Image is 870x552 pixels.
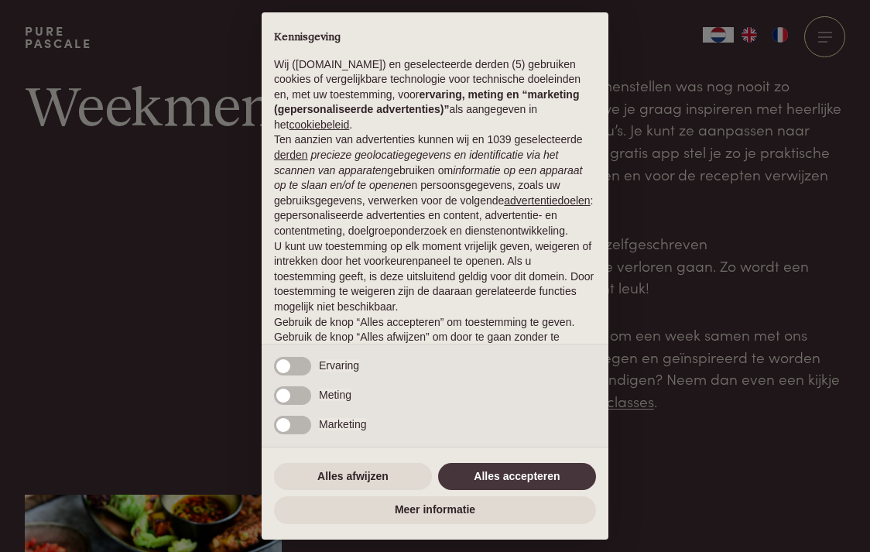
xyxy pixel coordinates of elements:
p: Gebruik de knop “Alles accepteren” om toestemming te geven. Gebruik de knop “Alles afwijzen” om d... [274,315,596,361]
button: derden [274,148,308,163]
p: Ten aanzien van advertenties kunnen wij en 1039 geselecteerde gebruiken om en persoonsgegevens, z... [274,132,596,238]
a: cookiebeleid [289,118,349,131]
button: Alles accepteren [438,463,596,491]
button: advertentiedoelen [504,194,590,209]
p: Wij ([DOMAIN_NAME]) en geselecteerde derden (5) gebruiken cookies of vergelijkbare technologie vo... [274,57,596,133]
span: Meting [319,389,351,401]
h2: Kennisgeving [274,31,596,45]
em: precieze geolocatiegegevens en identificatie via het scannen van apparaten [274,149,558,177]
span: Ervaring [319,359,359,372]
span: Marketing [319,418,366,430]
strong: ervaring, meting en “marketing (gepersonaliseerde advertenties)” [274,88,579,116]
button: Alles afwijzen [274,463,432,491]
p: U kunt uw toestemming op elk moment vrijelijk geven, weigeren of intrekken door het voorkeurenpan... [274,239,596,315]
button: Meer informatie [274,496,596,524]
em: informatie op een apparaat op te slaan en/of te openen [274,164,583,192]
